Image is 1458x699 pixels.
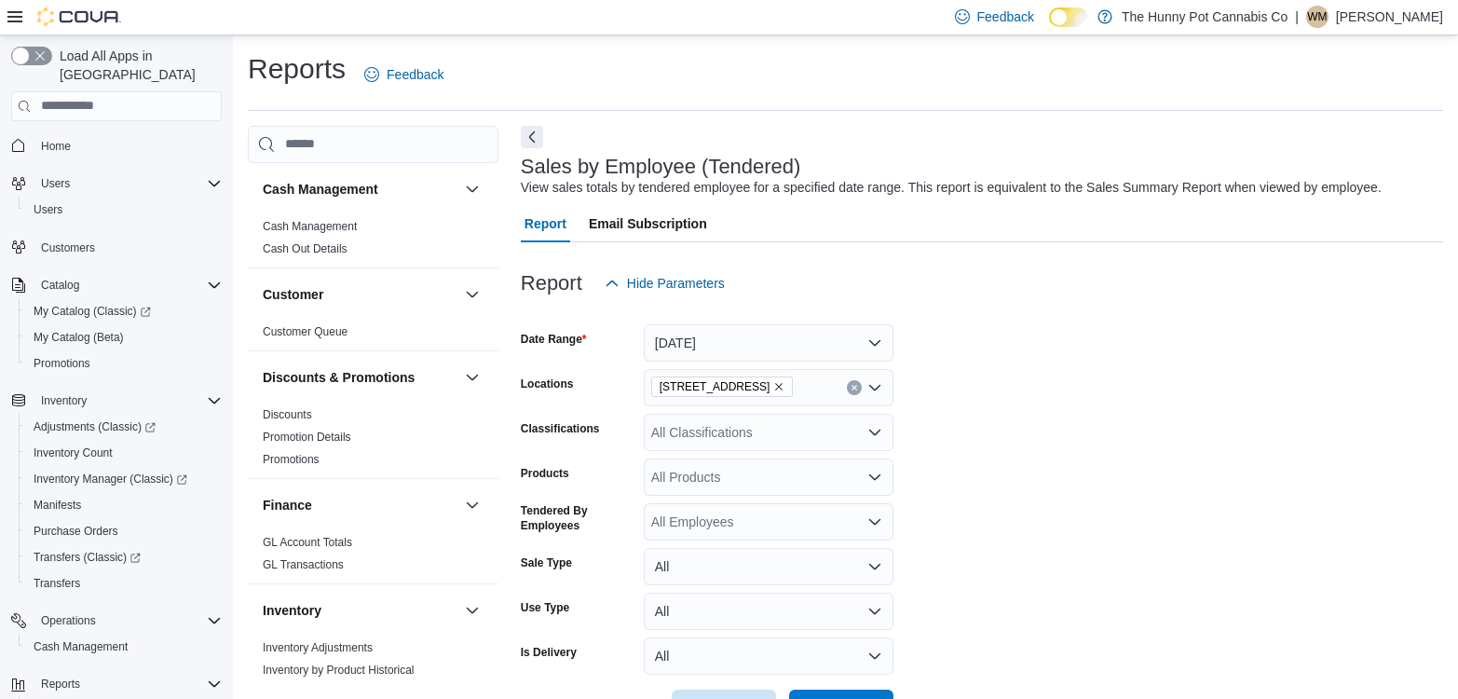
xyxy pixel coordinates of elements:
[461,494,484,516] button: Finance
[4,272,229,298] button: Catalog
[263,431,351,444] a: Promotion Details
[41,240,95,255] span: Customers
[589,205,707,242] span: Email Subscription
[263,180,457,199] button: Cash Management
[521,332,587,347] label: Date Range
[644,548,893,585] button: All
[34,135,78,158] a: Home
[521,156,801,178] h3: Sales by Employee (Tendered)
[19,518,229,544] button: Purchase Orders
[263,242,347,255] a: Cash Out Details
[1336,6,1443,28] p: [PERSON_NAME]
[4,608,229,634] button: Operations
[248,215,498,267] div: Cash Management
[521,377,574,391] label: Locations
[34,390,94,412] button: Inventory
[1049,7,1088,27] input: Dark Mode
[34,202,62,217] span: Users
[461,366,484,389] button: Discounts & Promotions
[263,219,357,234] span: Cash Management
[52,47,222,84] span: Load All Apps in [GEOGRAPHIC_DATA]
[26,636,222,658] span: Cash Management
[34,236,222,259] span: Customers
[26,572,88,595] a: Transfers
[644,593,893,630] button: All
[977,7,1034,26] span: Feedback
[387,65,443,84] span: Feedback
[41,393,87,408] span: Inventory
[263,285,457,304] button: Customer
[597,265,732,302] button: Hide Parameters
[660,377,770,396] span: [STREET_ADDRESS]
[525,205,566,242] span: Report
[34,274,222,296] span: Catalog
[521,600,569,615] label: Use Type
[263,686,379,699] a: Inventory Count Details
[34,390,222,412] span: Inventory
[847,380,862,395] button: Clear input
[248,321,498,350] div: Customer
[521,466,569,481] label: Products
[19,570,229,596] button: Transfers
[34,673,222,695] span: Reports
[26,326,222,349] span: My Catalog (Beta)
[1122,6,1288,28] p: The Hunny Pot Cannabis Co
[263,408,312,421] a: Discounts
[26,442,222,464] span: Inventory Count
[34,639,128,654] span: Cash Management
[26,494,222,516] span: Manifests
[1307,6,1327,28] span: WM
[263,368,457,387] button: Discounts & Promotions
[4,132,229,159] button: Home
[19,440,229,466] button: Inventory Count
[4,388,229,414] button: Inventory
[1049,27,1050,28] span: Dark Mode
[644,324,893,362] button: [DATE]
[263,535,352,550] span: GL Account Totals
[34,610,103,632] button: Operations
[867,380,882,395] button: Open list of options
[521,645,577,660] label: Is Delivery
[1295,6,1299,28] p: |
[263,368,415,387] h3: Discounts & Promotions
[34,498,81,513] span: Manifests
[773,381,784,392] button: Remove 400 Pacific Ave from selection in this group
[263,664,415,677] a: Inventory by Product Historical
[263,430,351,445] span: Promotion Details
[41,613,96,628] span: Operations
[521,555,572,570] label: Sale Type
[37,7,121,26] img: Cova
[263,325,347,338] a: Customer Queue
[41,139,71,154] span: Home
[263,241,347,256] span: Cash Out Details
[26,352,222,375] span: Promotions
[263,496,457,514] button: Finance
[263,536,352,549] a: GL Account Totals
[263,407,312,422] span: Discounts
[248,531,498,583] div: Finance
[263,452,320,467] span: Promotions
[263,220,357,233] a: Cash Management
[34,237,102,259] a: Customers
[19,544,229,570] a: Transfers (Classic)
[521,421,600,436] label: Classifications
[19,466,229,492] a: Inventory Manager (Classic)
[4,671,229,697] button: Reports
[26,199,222,221] span: Users
[41,677,80,692] span: Reports
[521,503,636,533] label: Tendered By Employees
[461,178,484,200] button: Cash Management
[357,56,451,93] a: Feedback
[263,324,347,339] span: Customer Queue
[34,673,88,695] button: Reports
[644,637,893,675] button: All
[34,419,156,434] span: Adjustments (Classic)
[263,640,373,655] span: Inventory Adjustments
[19,492,229,518] button: Manifests
[263,285,323,304] h3: Customer
[26,546,148,569] a: Transfers (Classic)
[19,350,229,377] button: Promotions
[26,326,131,349] a: My Catalog (Beta)
[26,636,135,658] a: Cash Management
[26,199,70,221] a: Users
